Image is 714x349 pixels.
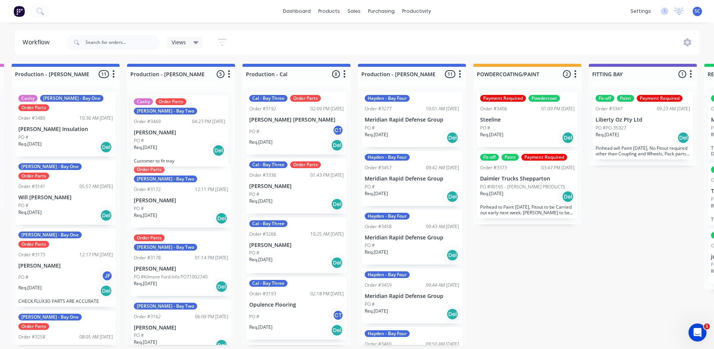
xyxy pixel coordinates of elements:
div: productivity [398,6,435,17]
span: 5 [217,70,225,78]
span: 11 [445,70,455,78]
div: sales [344,6,364,17]
input: Enter column name… [477,70,551,78]
input: Enter column name… [246,70,320,78]
input: Enter column name… [130,70,204,78]
span: 1 [704,323,710,329]
input: Enter column name… [15,70,89,78]
span: SC [695,8,700,15]
div: Workflow [22,38,53,47]
iframe: Intercom live chat [689,323,707,341]
div: products [314,6,344,17]
span: 2 [563,70,571,78]
input: Search for orders... [85,35,160,50]
span: 8 [332,70,340,78]
div: settings [627,6,655,17]
span: Views [172,38,186,46]
img: Factory [13,6,25,17]
input: Enter column name… [361,70,435,78]
a: dashboard [279,6,314,17]
span: 11 [99,70,109,78]
input: Enter column name… [592,70,666,78]
div: purchasing [364,6,398,17]
span: 1 [678,70,686,78]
